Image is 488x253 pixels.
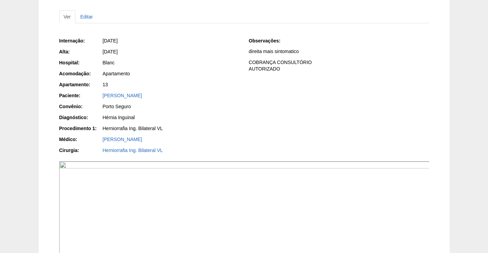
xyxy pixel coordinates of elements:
[249,37,291,44] div: Observações:
[249,59,429,72] p: COBRANÇA CONSULTÓRIO AUTORIZADO
[103,125,239,132] div: Herniorrafia Ing. Bilateral VL
[103,137,142,142] a: [PERSON_NAME]
[103,38,118,43] span: [DATE]
[59,10,75,23] a: Ver
[103,148,163,153] a: Herniorrafia Ing. Bilateral VL
[59,70,102,77] div: Acomodação:
[59,37,102,44] div: Internação:
[103,49,118,54] span: [DATE]
[103,114,239,121] div: Hérnia Inguinal
[59,48,102,55] div: Alta:
[103,103,239,110] div: Porto Seguro
[103,93,142,98] a: [PERSON_NAME]
[59,92,102,99] div: Paciente:
[103,59,239,66] div: Blanc
[103,81,239,88] div: 13
[59,59,102,66] div: Hospital:
[59,147,102,154] div: Cirurgia:
[59,114,102,121] div: Diagnóstico:
[103,70,239,77] div: Apartamento
[59,125,102,132] div: Procedimento 1:
[59,136,102,143] div: Médico:
[249,48,429,55] p: direita mais sintomatico
[76,10,98,23] a: Editar
[59,81,102,88] div: Apartamento:
[59,103,102,110] div: Convênio:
